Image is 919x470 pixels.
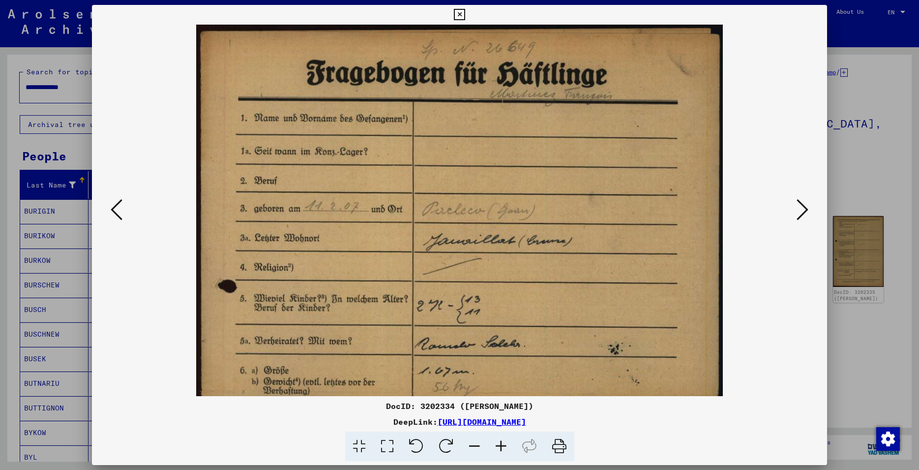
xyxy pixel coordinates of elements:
div: DeepLink: [92,416,827,428]
a: [URL][DOMAIN_NAME] [438,417,526,427]
div: DocID: 3202334 ([PERSON_NAME]) [92,400,827,412]
div: Change consent [876,427,899,450]
img: Change consent [876,427,900,451]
